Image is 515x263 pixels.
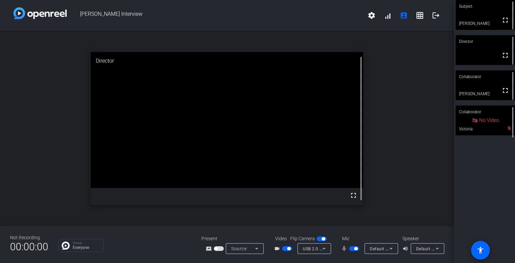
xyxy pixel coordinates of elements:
div: Collaborator [456,106,515,118]
span: Source [231,246,247,251]
mat-icon: fullscreen [501,86,509,94]
span: Default - Mac mini Speakers (Built-in) [416,246,489,251]
mat-icon: mic_none [341,245,349,253]
span: No Video [479,117,499,123]
button: signal_cellular_alt [380,7,396,23]
span: Video [275,235,287,242]
mat-icon: fullscreen [501,51,509,59]
span: Default - Scarlett 2i2 USB (1235:8210) [370,246,445,251]
div: Not Recording [10,234,48,241]
mat-icon: grid_on [416,11,424,19]
span: 00:00:00 [10,239,48,255]
div: Collaborator [456,70,515,83]
mat-icon: videocam_outline [274,245,282,253]
mat-icon: volume_up [402,245,410,253]
p: Everyone [73,246,100,250]
mat-icon: screen_share_outline [206,245,214,253]
mat-icon: accessibility [476,246,485,254]
div: Director [456,35,515,48]
span: [PERSON_NAME] Interview [67,7,364,23]
mat-icon: settings [368,11,376,19]
img: Chat Icon [62,242,70,250]
div: Mic [335,235,402,242]
span: USB 2.0 Camera (0c45:6367) [303,246,360,251]
div: Present [201,235,268,242]
div: Director [91,52,363,70]
mat-icon: account_box [400,11,408,19]
span: Flip Camera [290,235,315,242]
div: Speaker [402,235,443,242]
mat-icon: fullscreen [349,191,358,199]
mat-icon: fullscreen [501,16,509,24]
img: white-gradient.svg [13,7,67,19]
mat-icon: logout [432,11,440,19]
p: Group [73,241,100,245]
